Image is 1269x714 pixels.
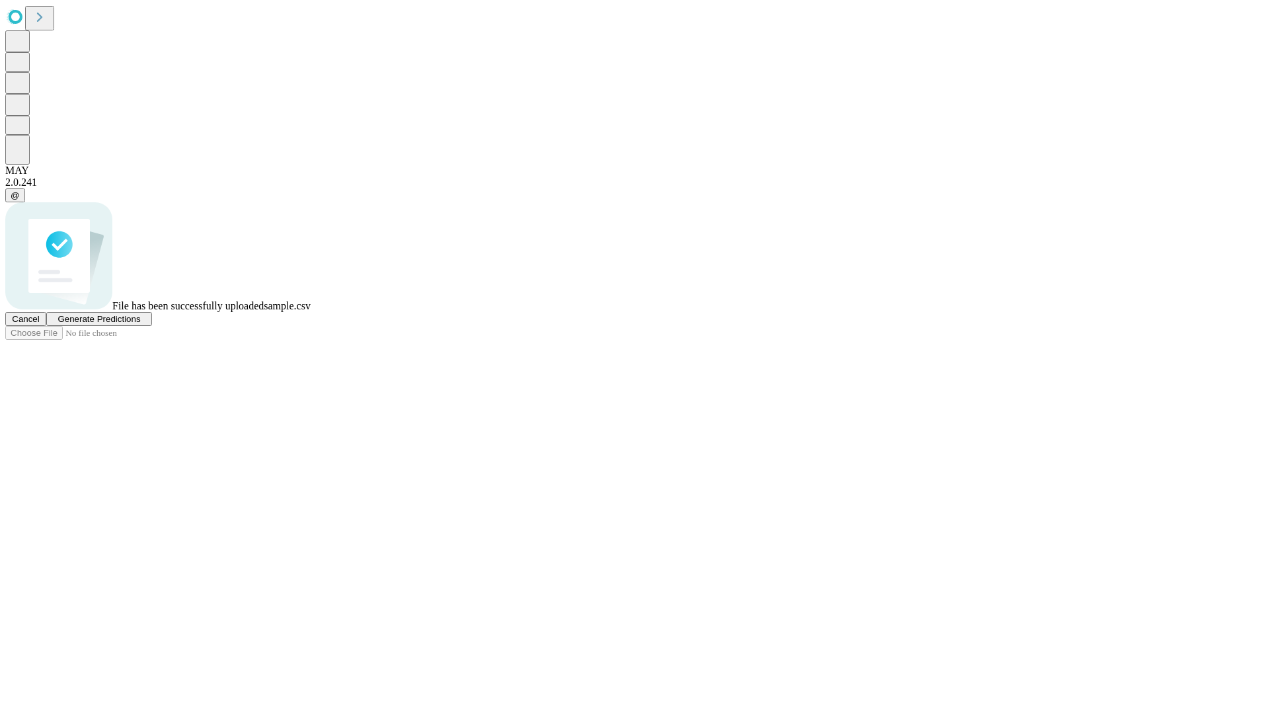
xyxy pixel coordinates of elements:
button: @ [5,188,25,202]
button: Cancel [5,312,46,326]
span: File has been successfully uploaded [112,300,264,311]
span: sample.csv [264,300,311,311]
button: Generate Predictions [46,312,152,326]
div: 2.0.241 [5,177,1264,188]
span: Generate Predictions [58,314,140,324]
span: Cancel [12,314,40,324]
span: @ [11,190,20,200]
div: MAY [5,165,1264,177]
